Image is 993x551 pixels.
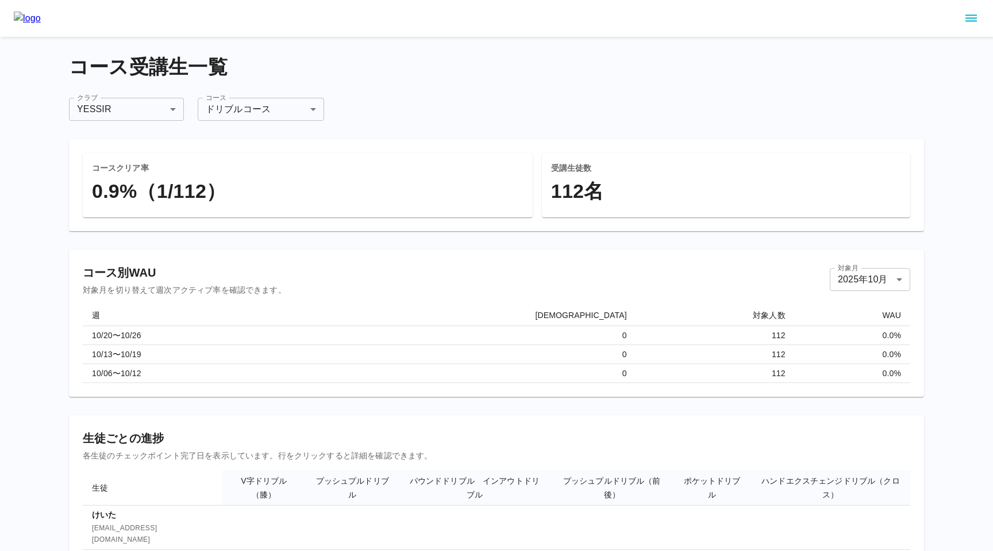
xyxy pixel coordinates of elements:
th: 生徒 [83,470,222,506]
th: プッシュプルドリブル（前後） [551,470,673,506]
h4: 112 名 [551,179,901,204]
td: 0.0 % [795,345,910,363]
h4: コース受講生一覧 [69,55,924,79]
h6: コースクリア率 [92,162,524,175]
td: 0 [294,345,636,363]
th: ハンドエクスチェンジドリブル（クロス） [751,470,910,506]
span: [EMAIL_ADDRESS][DOMAIN_NAME] [92,523,213,546]
p: 各生徒のチェックポイント完了日を表示しています。行をクリックすると詳細を確認できます。 [83,450,910,461]
p: けいた [92,509,213,521]
th: パウンドドリブル インアウトドリブル [399,470,551,506]
td: 10/13〜10/19 [83,345,294,363]
div: YESSIR [69,98,184,121]
th: 週 [83,305,294,326]
label: 対象月 [838,263,859,273]
td: 112 [636,363,795,382]
button: sidemenu [961,9,981,28]
th: 対象人数 [636,305,795,326]
td: 10/06〜10/12 [83,363,294,382]
h6: コース別WAU [83,263,286,282]
img: logo [14,12,41,25]
th: WAU [795,305,910,326]
td: 0 [294,326,636,345]
h6: 受講生徒数 [551,162,901,175]
th: [DEMOGRAPHIC_DATA] [294,305,636,326]
div: 2025年10月 [830,268,910,291]
div: ドリブルコース [198,98,324,121]
th: ポケットドリブル [673,470,750,506]
td: 0.0 % [795,363,910,382]
td: 10/20〜10/26 [83,326,294,345]
h6: 生徒ごとの進捗 [83,429,910,447]
td: 0 [294,363,636,382]
th: プッシュプルドリブル [306,470,399,506]
label: コース [206,93,226,102]
td: 0.0 % [795,326,910,345]
label: クラブ [77,93,98,102]
th: V字ドリブル（膝） [222,470,306,506]
h4: 0.9%（1/112） [92,179,524,204]
td: 112 [636,326,795,345]
p: 対象月を切り替えて週次アクティブ率を確認できます。 [83,284,286,296]
td: 112 [636,345,795,363]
